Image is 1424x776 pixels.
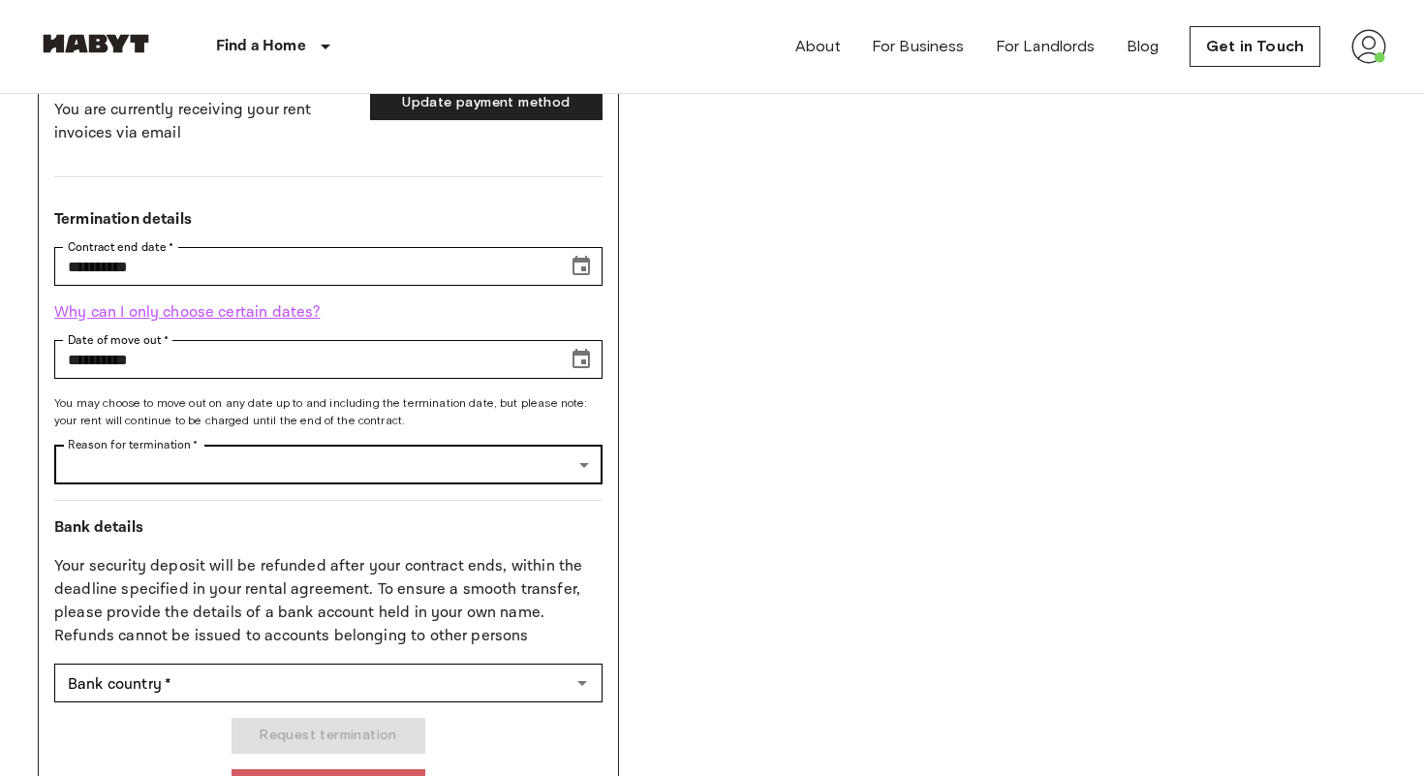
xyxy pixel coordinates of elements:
a: Get in Touch [1190,26,1320,67]
img: avatar [1351,29,1386,64]
label: Contract end date [68,238,173,256]
img: Habyt [38,34,154,53]
a: Blog [1127,35,1160,58]
label: Date of move out [68,331,169,349]
p: Termination details [54,208,603,232]
p: Find a Home [216,35,306,58]
p: Your security deposit will be refunded after your contract ends, within the deadline specified in... [54,555,603,648]
a: For Landlords [996,35,1096,58]
p: You are currently receiving your rent invoices via email [54,99,355,145]
span: You may choose to move out on any date up to and including the termination date, but please note:... [54,394,603,429]
label: Reason for termination [68,436,199,453]
button: Choose date, selected date is Oct 20, 2025 [562,340,601,379]
a: About [795,35,841,58]
button: Choose date, selected date is Jan 31, 2026 [562,247,601,286]
a: For Business [872,35,965,58]
p: Bank details [54,516,603,540]
button: Update payment method [370,85,603,121]
p: Why can I only choose certain dates? [54,301,603,325]
button: Open [569,669,596,697]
